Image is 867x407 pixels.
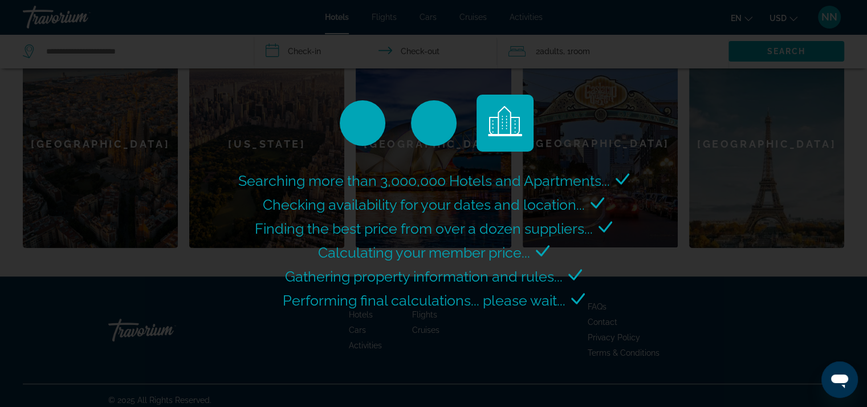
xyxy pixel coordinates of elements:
[255,220,593,237] span: Finding the best price from over a dozen suppliers...
[318,244,530,261] span: Calculating your member price...
[285,268,563,285] span: Gathering property information and rules...
[238,172,610,189] span: Searching more than 3,000,000 Hotels and Apartments...
[821,361,858,398] iframe: Кнопка запуска окна обмена сообщениями
[283,292,565,309] span: Performing final calculations... please wait...
[263,196,585,213] span: Checking availability for your dates and location...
